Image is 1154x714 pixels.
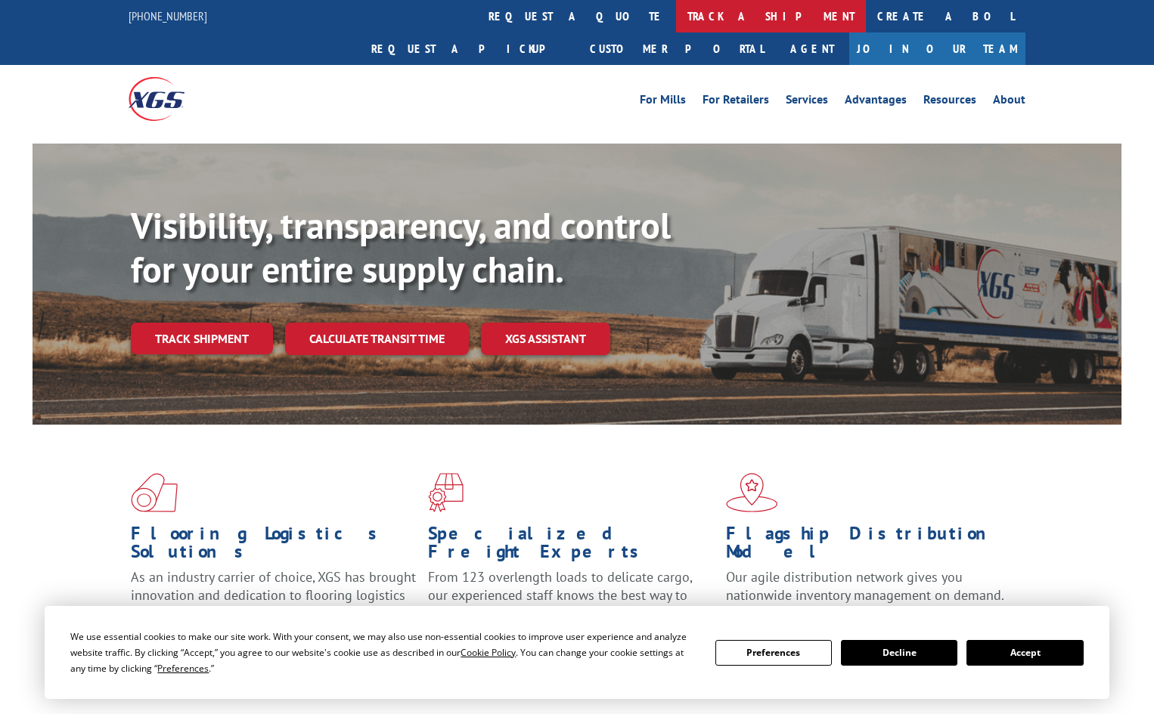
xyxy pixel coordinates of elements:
[428,524,714,568] h1: Specialized Freight Experts
[481,323,610,355] a: XGS ASSISTANT
[841,640,957,666] button: Decline
[131,323,273,354] a: Track shipment
[923,94,976,110] a: Resources
[70,629,696,676] div: We use essential cookies to make our site work. With your consent, we may also use non-essential ...
[428,568,714,635] p: From 123 overlength loads to delicate cargo, our experienced staff knows the best way to move you...
[131,524,417,568] h1: Flooring Logistics Solutions
[966,640,1083,666] button: Accept
[726,524,1012,568] h1: Flagship Distribution Model
[849,32,1025,65] a: Join Our Team
[726,568,1004,604] span: Our agile distribution network gives you nationwide inventory management on demand.
[461,646,516,659] span: Cookie Policy
[131,473,178,512] img: xgs-icon-total-supply-chain-intelligence-red
[640,94,686,110] a: For Mills
[786,94,828,110] a: Services
[285,323,469,355] a: Calculate transit time
[993,94,1025,110] a: About
[703,94,769,110] a: For Retailers
[129,8,207,23] a: [PHONE_NUMBER]
[428,473,464,512] img: xgs-icon-focused-on-flooring-red
[45,606,1109,699] div: Cookie Consent Prompt
[131,202,671,292] b: Visibility, transparency, and control for your entire supply chain.
[131,568,416,622] span: As an industry carrier of choice, XGS has brought innovation and dedication to flooring logistics...
[775,32,849,65] a: Agent
[715,640,832,666] button: Preferences
[579,32,775,65] a: Customer Portal
[360,32,579,65] a: Request a pickup
[845,94,907,110] a: Advantages
[726,473,778,512] img: xgs-icon-flagship-distribution-model-red
[157,662,209,675] span: Preferences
